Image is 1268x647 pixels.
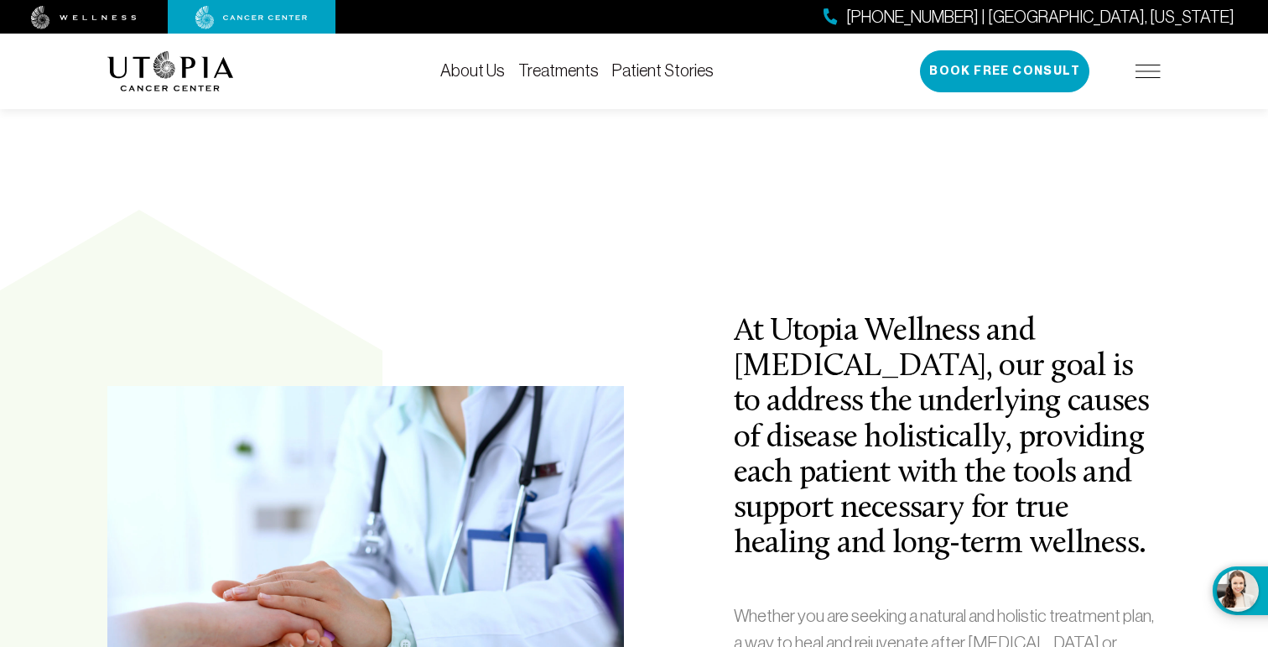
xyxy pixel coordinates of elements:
[518,61,599,80] a: Treatments
[440,61,505,80] a: About Us
[846,5,1234,29] span: [PHONE_NUMBER] | [GEOGRAPHIC_DATA], [US_STATE]
[107,51,234,91] img: logo
[1135,65,1161,78] img: icon-hamburger
[195,6,308,29] img: cancer center
[920,50,1089,92] button: Book Free Consult
[612,61,714,80] a: Patient Stories
[734,315,1161,562] h2: At Utopia Wellness and [MEDICAL_DATA], our goal is to address the underlying causes of disease ho...
[31,6,137,29] img: wellness
[824,5,1234,29] a: [PHONE_NUMBER] | [GEOGRAPHIC_DATA], [US_STATE]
